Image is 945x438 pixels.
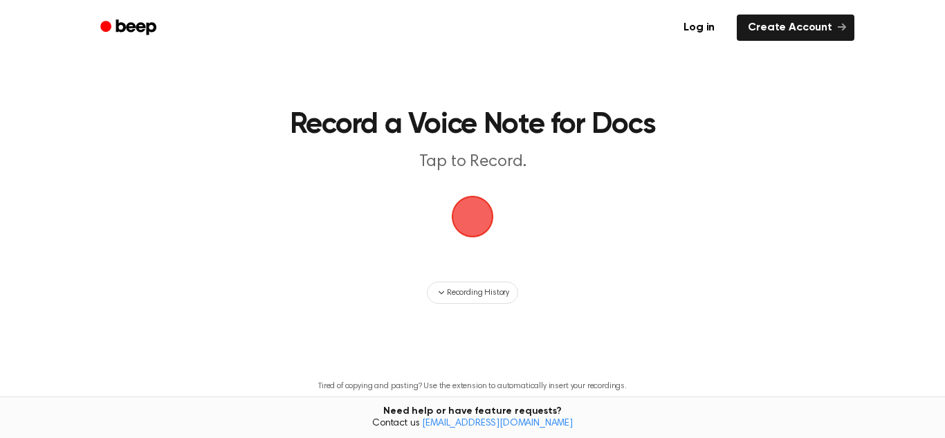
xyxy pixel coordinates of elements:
h1: Record a Voice Note for Docs [149,111,796,140]
a: Create Account [737,15,854,41]
p: Tired of copying and pasting? Use the extension to automatically insert your recordings. [318,381,627,392]
p: Tap to Record. [207,151,738,174]
a: Log in [670,12,728,44]
span: Contact us [8,418,937,430]
button: Recording History [427,282,518,304]
span: Recording History [447,286,509,299]
a: Beep [91,15,169,42]
button: Beep Logo [452,196,493,237]
a: [EMAIL_ADDRESS][DOMAIN_NAME] [422,419,573,428]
